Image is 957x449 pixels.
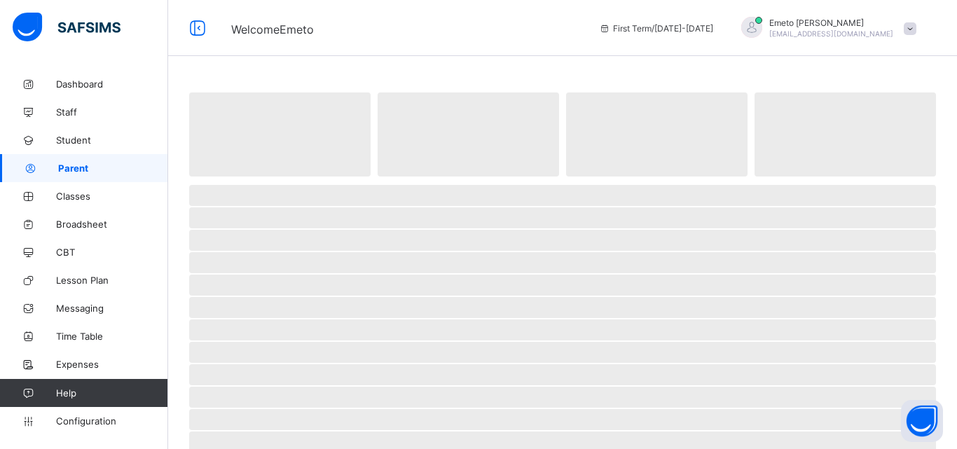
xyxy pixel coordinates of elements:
[189,319,936,340] span: ‌
[755,92,936,177] span: ‌
[189,387,936,408] span: ‌
[189,409,936,430] span: ‌
[189,275,936,296] span: ‌
[56,247,168,258] span: CBT
[189,207,936,228] span: ‌
[58,163,168,174] span: Parent
[769,18,893,28] span: Emeto [PERSON_NAME]
[189,92,371,177] span: ‌
[769,29,893,38] span: [EMAIL_ADDRESS][DOMAIN_NAME]
[189,297,936,318] span: ‌
[56,275,168,286] span: Lesson Plan
[56,303,168,314] span: Messaging
[378,92,559,177] span: ‌
[56,415,167,427] span: Configuration
[56,387,167,399] span: Help
[56,78,168,90] span: Dashboard
[189,364,936,385] span: ‌
[56,134,168,146] span: Student
[189,342,936,363] span: ‌
[56,219,168,230] span: Broadsheet
[566,92,748,177] span: ‌
[189,230,936,251] span: ‌
[56,106,168,118] span: Staff
[231,22,314,36] span: Welcome Emeto
[56,331,168,342] span: Time Table
[56,191,168,202] span: Classes
[901,400,943,442] button: Open asap
[189,185,936,206] span: ‌
[56,359,168,370] span: Expenses
[13,13,121,42] img: safsims
[599,23,713,34] span: session/term information
[727,17,923,40] div: EmetoAusten
[189,252,936,273] span: ‌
